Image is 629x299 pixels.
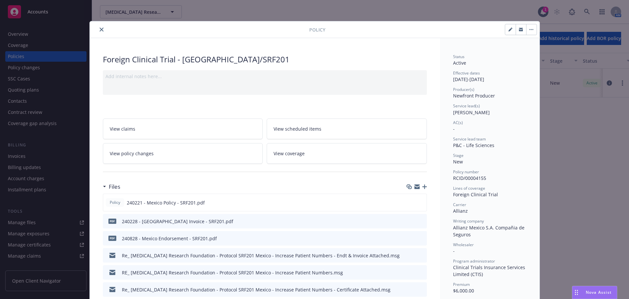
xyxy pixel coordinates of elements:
span: Nova Assist [586,289,612,295]
span: Newfront Producer [453,93,495,99]
span: AC(s) [453,120,463,125]
button: preview file [418,218,424,225]
div: Add internal notes here... [105,73,424,80]
span: Service lead team [453,136,486,142]
button: preview file [418,235,424,242]
span: 240221 - Mexico Policy - SRF201.pdf [127,199,205,206]
a: View coverage [267,143,427,164]
div: 240228 - [GEOGRAPHIC_DATA] Invoice - SRF201.pdf [122,218,233,225]
span: Status [453,54,465,59]
span: Allianz Mexico S.A. Compañia de Seguros [453,224,526,238]
span: New [453,159,463,165]
span: - [453,126,455,132]
span: Premium [453,282,470,287]
span: Program administrator [453,258,495,264]
a: View scheduled items [267,118,427,139]
button: close [98,26,105,33]
span: P&C - Life Sciences [453,142,494,148]
button: preview file [418,269,424,276]
span: Policy [309,26,325,33]
span: View policy changes [110,150,154,157]
span: Clinical Trials Insurance Services Limited (CTIS) [453,264,526,277]
div: Foreign Clinical Trial - [GEOGRAPHIC_DATA]/SRF201 [103,54,427,65]
button: download file [408,218,413,225]
button: download file [408,286,413,293]
div: [DATE] - [DATE] [453,70,526,83]
span: Foreign Clinical Trial [453,191,498,198]
span: Producer(s) [453,87,474,92]
button: Nova Assist [572,286,617,299]
span: Allianz [453,208,468,214]
div: RE_ [MEDICAL_DATA] Research Foundation - Protocol SRF201 Mexico - Increase Patient Numbers.msg [122,269,343,276]
button: download file [408,199,413,206]
button: preview file [418,286,424,293]
div: Re_ [MEDICAL_DATA] Research Foundation - Protocol SRF201 Mexico - Increase Patient Numbers - Cert... [122,286,391,293]
span: View claims [110,125,135,132]
span: Service lead(s) [453,103,480,109]
span: Stage [453,153,464,158]
span: View scheduled items [274,125,321,132]
span: Carrier [453,202,466,207]
button: preview file [418,199,424,206]
span: Policy [108,200,122,205]
span: Active [453,60,466,66]
span: pdf [108,236,116,241]
div: 240828 - Mexico Endorsement - SRF201.pdf [122,235,217,242]
span: [PERSON_NAME] [453,109,490,116]
span: Writing company [453,218,484,224]
div: Drag to move [572,286,581,299]
h3: Files [109,182,120,191]
a: View policy changes [103,143,263,164]
span: Wholesaler [453,242,474,247]
button: download file [408,235,413,242]
span: View coverage [274,150,305,157]
a: View claims [103,118,263,139]
span: - [453,248,455,254]
span: Lines of coverage [453,185,485,191]
button: download file [408,252,413,259]
span: $6,000.00 [453,288,474,294]
div: Files [103,182,120,191]
span: Policy number [453,169,479,175]
div: Re_ [MEDICAL_DATA] Research Foundation - Protocol SRF201 Mexico - Increase Patient Numbers - Endt... [122,252,400,259]
span: pdf [108,219,116,224]
span: Effective dates [453,70,480,76]
button: preview file [418,252,424,259]
button: download file [408,269,413,276]
span: RCID/00004155 [453,175,486,181]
